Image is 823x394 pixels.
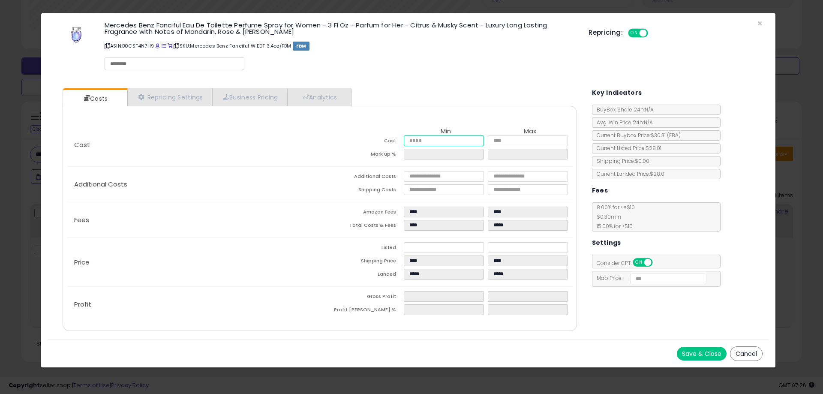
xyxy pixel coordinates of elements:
[667,132,681,139] span: ( FBA )
[320,135,404,149] td: Cost
[127,88,212,106] a: Repricing Settings
[592,170,666,177] span: Current Landed Price: $28.01
[592,274,707,282] span: Map Price:
[651,259,665,266] span: OFF
[67,301,320,308] p: Profit
[320,291,404,304] td: Gross Profit
[155,42,160,49] a: BuyBox page
[592,119,653,126] span: Avg. Win Price 24h: N/A
[592,106,654,113] span: BuyBox Share 24h: N/A
[320,207,404,220] td: Amazon Fees
[404,128,488,135] th: Min
[320,184,404,198] td: Shipping Costs
[63,90,126,107] a: Costs
[320,220,404,233] td: Total Costs & Fees
[592,157,649,165] span: Shipping Price: $0.00
[592,259,664,267] span: Consider CPT:
[592,213,621,220] span: $0.30 min
[105,39,576,53] p: ASIN: B0CST4N7H9 | SKU: Mercedes Benz Fanciful W EDT 3.4oz/FBM
[293,42,310,51] span: FBM
[592,87,642,98] h5: Key Indicators
[162,42,166,49] a: All offer listings
[63,22,89,48] img: 31BiKuDZ6XL._SL60_.jpg
[634,259,644,266] span: ON
[592,223,633,230] span: 15.00 % for > $10
[647,30,661,37] span: OFF
[212,88,287,106] a: Business Pricing
[287,88,351,106] a: Analytics
[757,17,763,30] span: ×
[67,141,320,148] p: Cost
[592,238,621,248] h5: Settings
[677,347,727,361] button: Save & Close
[592,204,635,230] span: 8.00 % for <= $10
[320,149,404,162] td: Mark up %
[651,132,681,139] span: $30.31
[320,171,404,184] td: Additional Costs
[320,304,404,318] td: Profit [PERSON_NAME] %
[592,185,608,196] h5: Fees
[589,29,623,36] h5: Repricing:
[105,22,576,35] h3: Mercedes Benz Fanciful Eau De Toilette Perfume Spray for Women - 3 Fl Oz - Parfum for Her - Citru...
[730,346,763,361] button: Cancel
[629,30,640,37] span: ON
[592,132,681,139] span: Current Buybox Price:
[67,259,320,266] p: Price
[320,269,404,282] td: Landed
[67,217,320,223] p: Fees
[592,144,661,152] span: Current Listed Price: $28.01
[320,256,404,269] td: Shipping Price
[168,42,172,49] a: Your listing only
[320,242,404,256] td: Listed
[67,181,320,188] p: Additional Costs
[488,128,572,135] th: Max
